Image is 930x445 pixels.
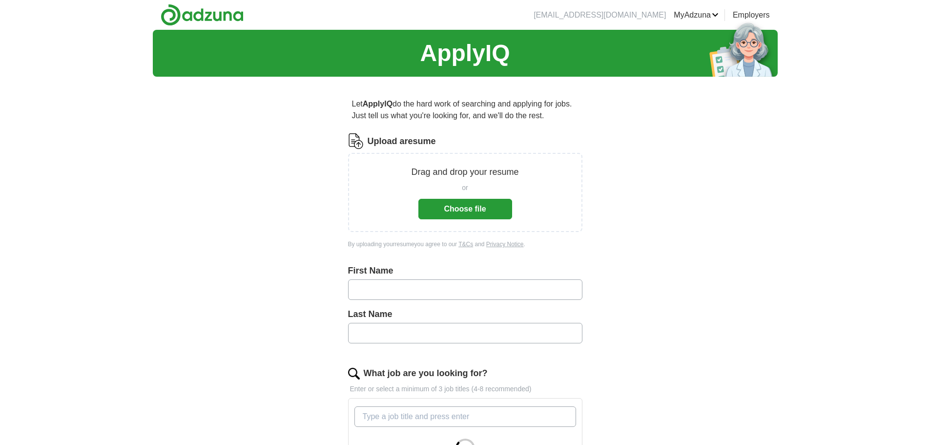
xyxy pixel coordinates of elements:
[411,166,518,179] p: Drag and drop your resume
[733,9,770,21] a: Employers
[348,368,360,380] img: search.png
[348,94,582,126] p: Let do the hard work of searching and applying for jobs. Just tell us what you're looking for, an...
[348,264,582,277] label: First Name
[348,240,582,249] div: By uploading your resume you agree to our and .
[534,9,666,21] li: [EMAIL_ADDRESS][DOMAIN_NAME]
[462,183,468,193] span: or
[458,241,473,248] a: T&Cs
[420,36,510,71] h1: ApplyIQ
[418,199,512,219] button: Choose file
[348,133,364,149] img: CV Icon
[354,406,576,427] input: Type a job title and press enter
[486,241,524,248] a: Privacy Notice
[364,367,488,380] label: What job are you looking for?
[368,135,436,148] label: Upload a resume
[348,384,582,394] p: Enter or select a minimum of 3 job titles (4-8 recommended)
[161,4,244,26] img: Adzuna logo
[674,9,719,21] a: MyAdzuna
[348,308,582,321] label: Last Name
[363,100,393,108] strong: ApplyIQ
